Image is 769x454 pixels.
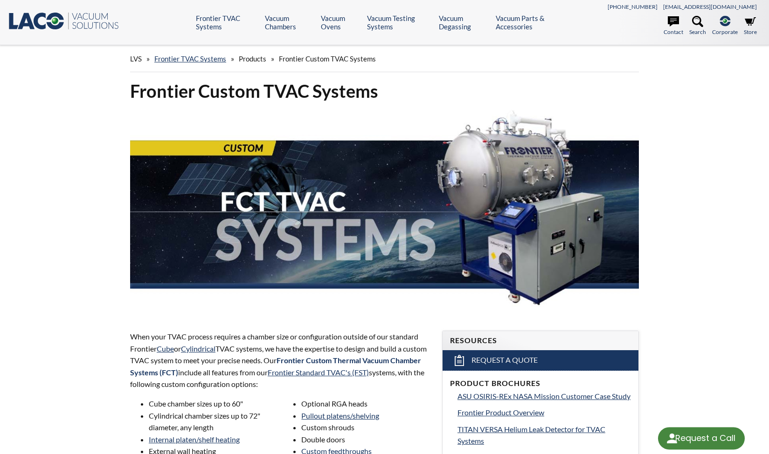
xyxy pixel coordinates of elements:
[239,54,266,63] span: Products
[712,27,738,36] span: Corporate
[130,54,142,63] span: LVS
[130,356,421,377] span: Frontier Custom Thermal Vacuum Chamber Systems (FCT)
[130,331,431,390] p: When your TVAC process requires a chamber size or configuration outside of our standard Frontier ...
[457,425,605,446] span: TITAN VERSA Helium Leak Detector for TVAC Systems
[130,46,639,72] div: » » »
[279,54,376,63] span: Frontier Custom TVAC Systems
[457,390,631,402] a: ASU OSIRIS-REx NASA Mission Customer Case Study
[450,379,631,388] h4: Product Brochures
[181,344,215,353] a: Cylindrical
[130,80,639,102] h1: Frontier Custom TVAC Systems
[301,421,431,434] li: Custom shrouds
[457,392,630,400] span: ASU OSIRIS-REx NASA Mission Customer Case Study
[196,14,257,31] a: Frontier TVAC Systems
[149,410,278,434] li: Cylindrical chamber sizes up to 72" diameter, any length
[321,14,360,31] a: Vacuum Ovens
[149,398,278,410] li: Cube chamber sizes up to 60"
[664,16,683,36] a: Contact
[130,110,639,313] img: FCT TVAC Systems header
[157,344,174,353] a: Cube
[658,427,745,450] div: Request a Call
[689,16,706,36] a: Search
[457,408,544,417] span: Frontier Product Overview
[149,435,240,444] a: Internal platen/shelf heating
[744,16,757,36] a: Store
[665,431,679,446] img: round button
[301,398,431,410] li: Optional RGA heads
[268,368,369,377] a: Frontier Standard TVAC's (FST)
[367,14,432,31] a: Vacuum Testing Systems
[301,434,431,446] li: Double doors
[457,423,631,447] a: TITAN VERSA Helium Leak Detector for TVAC Systems
[443,350,638,371] a: Request a Quote
[265,14,314,31] a: Vacuum Chambers
[496,14,571,31] a: Vacuum Parts & Accessories
[301,411,379,420] a: Pullout platens/shelving
[439,14,489,31] a: Vacuum Degassing
[154,54,226,63] a: Frontier TVAC Systems
[457,407,631,419] a: Frontier Product Overview
[608,3,658,10] a: [PHONE_NUMBER]
[663,3,757,10] a: [EMAIL_ADDRESS][DOMAIN_NAME]
[450,336,631,346] h4: Resources
[675,427,735,449] div: Request a Call
[471,355,538,365] span: Request a Quote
